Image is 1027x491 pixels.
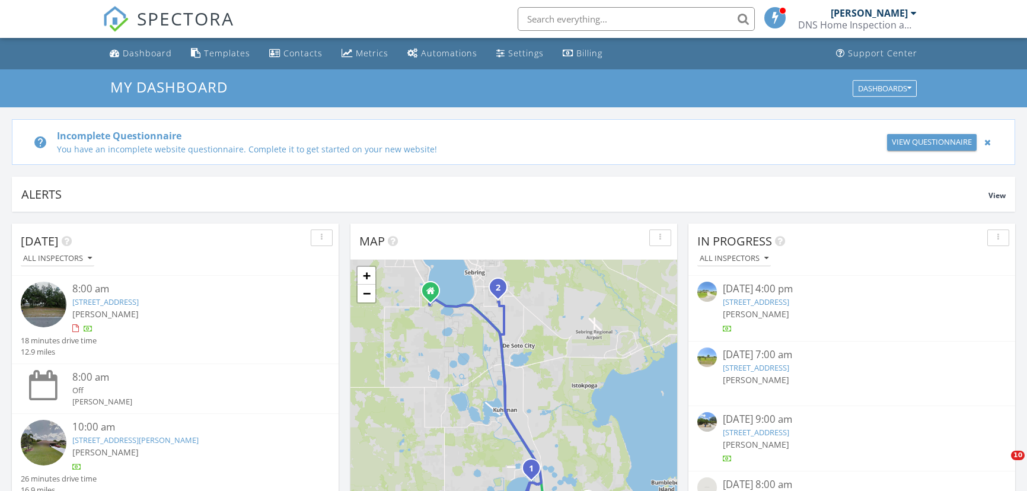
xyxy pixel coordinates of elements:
div: Metrics [356,47,388,59]
span: [DATE] [21,233,59,249]
div: View Questionnaire [892,136,972,148]
div: 8:00 am [72,370,304,385]
img: streetview [697,347,717,367]
img: The Best Home Inspection Software - Spectora [103,6,129,32]
span: [PERSON_NAME] [72,308,139,320]
a: Metrics [337,43,393,65]
a: View Questionnaire [887,134,977,151]
a: [DATE] 7:00 am [STREET_ADDRESS] [PERSON_NAME] [697,347,1006,400]
a: [STREET_ADDRESS][PERSON_NAME] [72,435,199,445]
div: [PERSON_NAME] [72,396,304,407]
a: [DATE] 4:00 pm [STREET_ADDRESS] [PERSON_NAME] [697,282,1006,334]
div: DNS Home Inspection and Consulting [798,19,917,31]
div: Incomplete Questionnaire [57,129,838,143]
img: streetview [697,412,717,432]
a: [STREET_ADDRESS] [723,296,789,307]
span: View [988,190,1006,200]
div: 18 minutes drive time [21,335,97,346]
button: Dashboards [853,80,917,97]
i: 1 [529,465,534,473]
input: Search everything... [518,7,755,31]
a: [STREET_ADDRESS] [723,427,789,438]
span: [PERSON_NAME] [723,374,789,385]
img: streetview [21,282,66,327]
div: Dashboards [858,84,911,93]
span: In Progress [697,233,772,249]
span: My Dashboard [110,77,228,97]
i: help [33,135,47,149]
span: Map [359,233,385,249]
a: Zoom out [358,285,375,302]
img: streetview [21,420,66,466]
div: Settings [508,47,544,59]
a: SPECTORA [103,16,234,41]
a: Templates [186,43,255,65]
a: Automations (Basic) [403,43,482,65]
a: Zoom in [358,267,375,285]
a: Billing [558,43,607,65]
a: [STREET_ADDRESS] [723,362,789,373]
div: All Inspectors [700,254,768,263]
a: Settings [492,43,548,65]
div: 26 minutes drive time [21,473,97,484]
div: Templates [204,47,250,59]
div: 10:00 am [72,420,304,435]
div: Automations [421,47,477,59]
div: Support Center [848,47,917,59]
div: Billing [576,47,602,59]
iframe: Intercom live chat [987,451,1015,479]
div: 370 Cloverleaf Rd, Lake Placid, FL 33852 [531,468,538,475]
div: Contacts [283,47,323,59]
div: You have an incomplete website questionnaire. Complete it to get started on your new website! [57,143,838,155]
span: 10 [1011,451,1025,460]
span: [PERSON_NAME] [723,439,789,450]
div: 12.9 miles [21,346,97,358]
img: streetview [697,282,717,301]
a: [DATE] 9:00 am [STREET_ADDRESS] [PERSON_NAME] [697,412,1006,465]
div: 2640 BLUE BONNET DRIVE, SEBRING FL 33870 [430,291,438,298]
a: [STREET_ADDRESS] [72,296,139,307]
div: 8:00 am [72,282,304,296]
div: Alerts [21,186,988,202]
a: Support Center [831,43,922,65]
div: Dashboard [123,47,172,59]
div: [PERSON_NAME] [831,7,908,19]
i: 2 [496,284,500,292]
button: All Inspectors [21,251,94,267]
button: All Inspectors [697,251,771,267]
div: [DATE] 4:00 pm [723,282,980,296]
span: [PERSON_NAME] [723,308,789,320]
a: Contacts [264,43,327,65]
span: [PERSON_NAME] [72,447,139,458]
div: 4308 Chapel Dr Lot 60, Sebring, FL 33870 [498,287,505,294]
div: Off [72,385,304,396]
a: 8:00 am [STREET_ADDRESS] [PERSON_NAME] 18 minutes drive time 12.9 miles [21,282,330,358]
span: SPECTORA [137,6,234,31]
a: Dashboard [105,43,177,65]
div: [DATE] 9:00 am [723,412,980,427]
div: [DATE] 7:00 am [723,347,980,362]
div: All Inspectors [23,254,92,263]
